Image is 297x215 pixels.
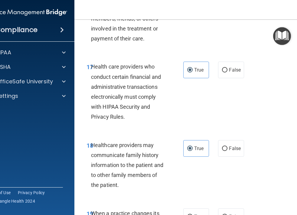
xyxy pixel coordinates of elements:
[222,68,227,72] input: False
[86,142,93,149] span: 18
[187,146,193,151] input: True
[91,63,161,120] span: Health care providers who conduct certain financial and administrative transactions electronicall...
[222,146,227,151] input: False
[229,146,241,151] span: False
[273,27,291,45] button: Open Resource Center
[194,67,204,73] span: True
[194,146,204,151] span: True
[229,67,241,73] span: False
[18,190,45,196] a: Privacy Policy
[187,68,193,72] input: True
[86,63,93,71] span: 17
[91,142,163,188] span: Healthcare providers may communicate family history information to the patient and to other famil...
